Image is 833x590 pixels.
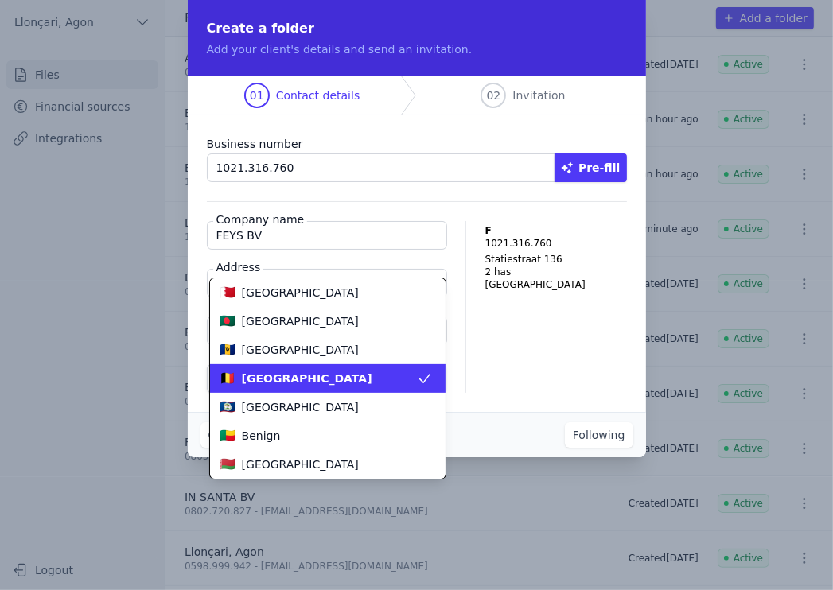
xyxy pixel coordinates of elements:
[242,429,281,442] font: Benign
[220,313,235,328] font: 🇧🇩
[242,315,359,328] font: [GEOGRAPHIC_DATA]
[220,285,235,300] font: 🇧🇭
[220,456,235,472] font: 🇧🇾
[242,372,372,385] font: [GEOGRAPHIC_DATA]
[220,342,235,357] font: 🇧🇧
[220,371,235,386] font: 🇧🇪
[242,458,359,471] font: [GEOGRAPHIC_DATA]
[220,399,235,414] font: 🇧🇿
[242,286,359,299] font: [GEOGRAPHIC_DATA]
[242,344,359,356] font: [GEOGRAPHIC_DATA]
[220,428,235,443] font: 🇧🇯
[242,401,359,413] font: [GEOGRAPHIC_DATA]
